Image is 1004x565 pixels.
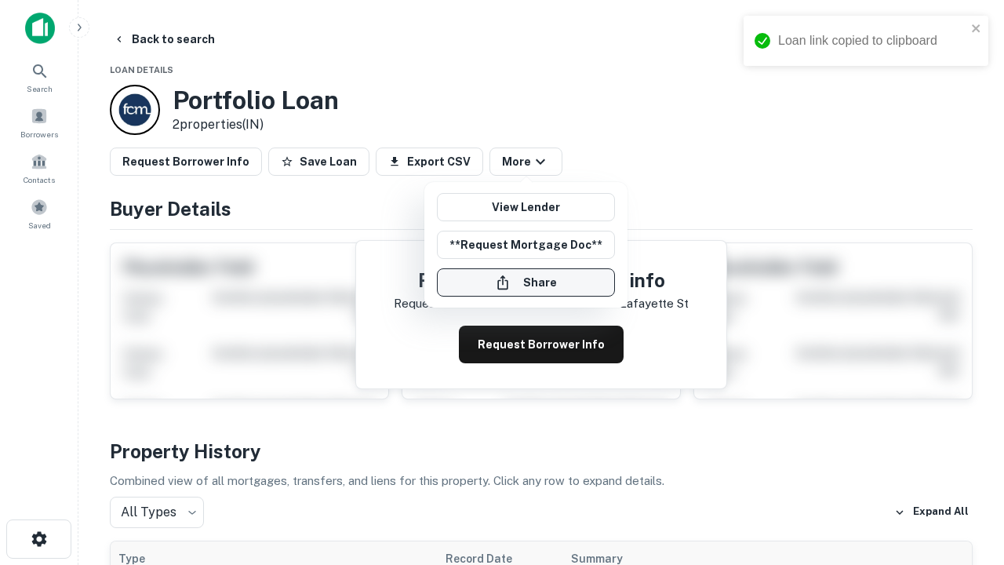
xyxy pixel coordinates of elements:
button: Share [437,268,615,297]
button: **Request Mortgage Doc** [437,231,615,259]
a: View Lender [437,193,615,221]
iframe: Chat Widget [926,439,1004,515]
button: close [971,22,982,37]
div: Loan link copied to clipboard [778,31,966,50]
